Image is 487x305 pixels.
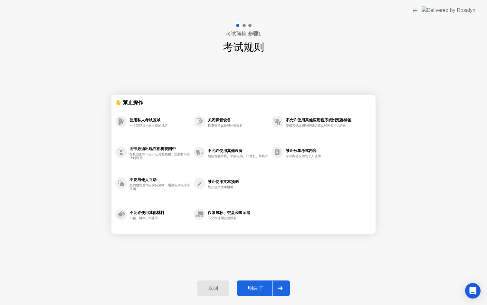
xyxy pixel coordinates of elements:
div: 不允许使用其他应用程序或浏览器标签 [286,118,351,122]
div: 明白了 [239,285,272,292]
div: 一个安静且不受干扰的地方 [129,124,190,127]
div: 书籍、脚本、纸张等 [129,216,190,220]
button: 明白了 [237,280,290,296]
div: 不要与他人互动 [129,178,190,182]
div: 返回 [199,285,227,292]
div: ✋ 禁止操作 [115,99,355,106]
div: 不允许使用其他材料 [129,210,190,215]
div: 关闭噪音设备 [208,118,268,122]
div: 禁止分享考试内容 [286,148,351,153]
div: 不允许使用其他设备 [208,216,268,220]
b: 步骤1 [248,31,261,36]
div: 不允许使用其他设备 [208,148,268,153]
button: 返回 [197,280,229,296]
div: 禁止使用文本预测 [208,179,268,184]
div: 考试内容仅供您个人使用 [286,154,347,158]
h1: 考试规则 [223,39,264,55]
div: 面部必须出现在相机视图中 [129,147,190,151]
h4: 考试预检: [226,30,261,38]
div: 使用私人考试区域 [129,118,190,122]
div: 仅限鼠标、键盘和显示器 [208,210,268,215]
div: 检查噪音设备和环境噪音 [208,124,268,127]
div: 由 [413,6,418,14]
div: 包括智能手机、平板电脑、计算机、耳机等 [208,154,268,158]
div: Open Intercom Messenger [465,283,481,299]
div: 您的物理空间应保持清晰，通讯应用程序应关闭 [129,183,190,191]
div: 禁止使用文本预测 [208,185,268,189]
div: 使用其他应用程序或浏览互联网是不允许的 [286,124,347,127]
div: 相机视图中不应有任何遮挡物，您的面部应清晰可见 [129,152,190,160]
img: Delivered by Rosalyn [422,6,475,14]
